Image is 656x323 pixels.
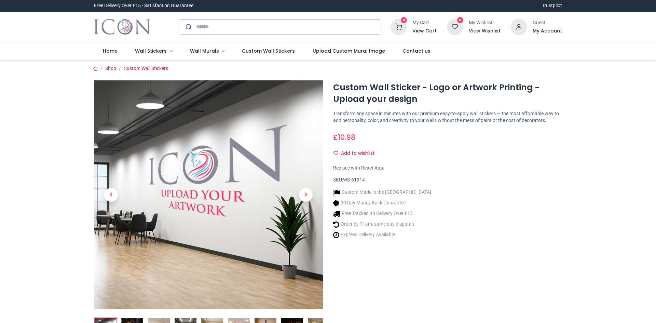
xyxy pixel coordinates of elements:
a: Next [289,115,323,275]
a: My Account [533,28,562,35]
li: Express Delivery Available [333,231,431,239]
span: Wall Stickers [135,48,167,54]
li: Free Tracked 48 Delivery Over £15 [333,210,431,217]
span: Custom Wall Stickers [242,48,295,54]
a: View Cart [412,28,437,35]
img: Icon Wall Stickers [94,17,150,37]
div: SKU: [333,177,562,184]
img: Custom Wall Sticker - Logo or Artwork Printing - Upload your design [94,80,323,309]
div: Free Delivery Over £15 - Satisfaction Guarantee [94,2,193,9]
i: Add to wishlist [333,151,338,156]
a: View Wishlist [469,28,501,35]
div: Replace with React App. [333,165,562,172]
li: 30 Day Money Back Guarantee [333,200,431,207]
p: Transform any space in minutes with our premium easy-to-apply wall stickers — the most affordable... [333,110,562,124]
div: My Cart [412,19,437,26]
a: Logo of Icon Wall Stickers [94,17,150,37]
a: Wall Murals [181,42,233,60]
span: 10.98 [338,132,355,142]
li: Order by 11am, same day dispatch [333,221,431,228]
button: Submit [180,19,196,35]
h1: Custom Wall Sticker - Logo or Artwork Printing - Upload your design [333,82,562,105]
span: £ [333,132,355,142]
span: Upload Custom Mural Image [313,48,385,54]
a: Trustpilot [542,2,562,9]
span: WS-61914 [343,177,365,183]
span: Next [299,188,313,202]
a: Wall Stickers [126,42,181,60]
sup: 0 [401,17,407,24]
a: Shop [105,66,116,71]
a: Custom Wall Stickers [124,66,168,71]
div: My Wishlist [469,19,501,26]
span: Contact us [402,48,430,54]
button: Add to wishlistAdd to wishlist [333,148,381,159]
span: Previous [104,188,118,202]
span: Wall Murals [190,48,219,54]
a: 0 [447,24,463,29]
div: Guest [533,19,562,26]
span: Home [103,48,118,54]
a: Previous [94,115,128,275]
li: Custom Made in the [GEOGRAPHIC_DATA] [333,189,431,196]
sup: 0 [457,17,464,24]
a: 0 [391,24,407,29]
